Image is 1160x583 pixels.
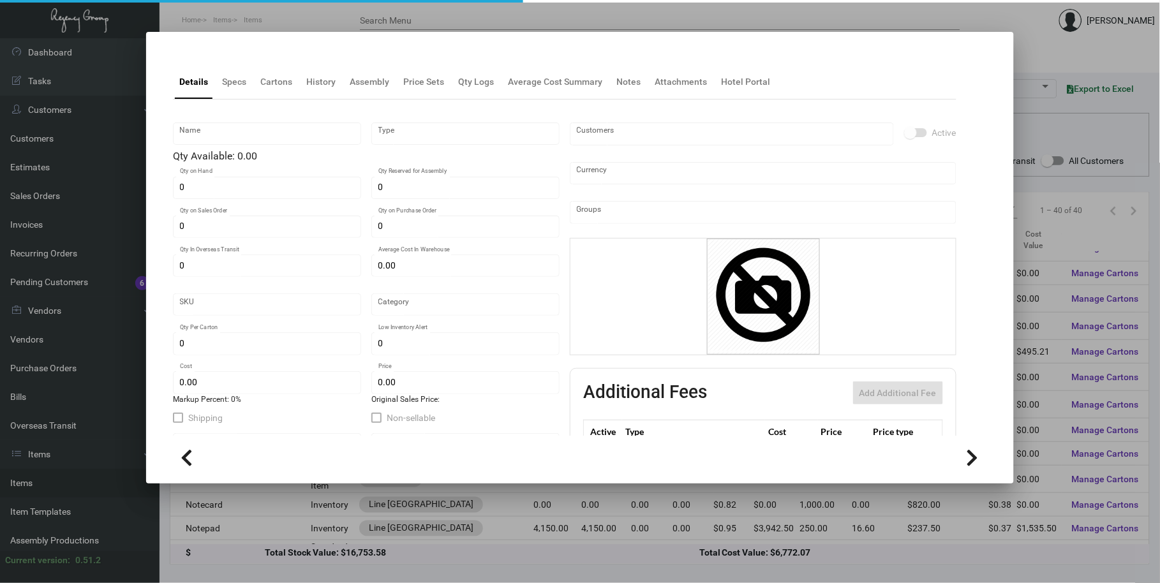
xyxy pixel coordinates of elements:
[188,410,223,425] span: Shipping
[577,129,888,139] input: Add new..
[818,420,870,443] th: Price
[583,381,707,404] h2: Additional Fees
[173,149,560,164] div: Qty Available: 0.00
[622,420,765,443] th: Type
[722,75,771,89] div: Hotel Portal
[404,75,445,89] div: Price Sets
[350,75,390,89] div: Assembly
[932,125,956,140] span: Active
[853,381,943,404] button: Add Additional Fee
[180,75,209,89] div: Details
[459,75,494,89] div: Qty Logs
[584,420,623,443] th: Active
[870,420,928,443] th: Price type
[655,75,708,89] div: Attachments
[617,75,641,89] div: Notes
[859,388,937,398] span: Add Additional Fee
[765,420,817,443] th: Cost
[75,554,101,567] div: 0.51.2
[5,554,70,567] div: Current version:
[261,75,293,89] div: Cartons
[223,75,247,89] div: Specs
[387,410,435,425] span: Non-sellable
[307,75,336,89] div: History
[577,207,950,218] input: Add new..
[509,75,603,89] div: Average Cost Summary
